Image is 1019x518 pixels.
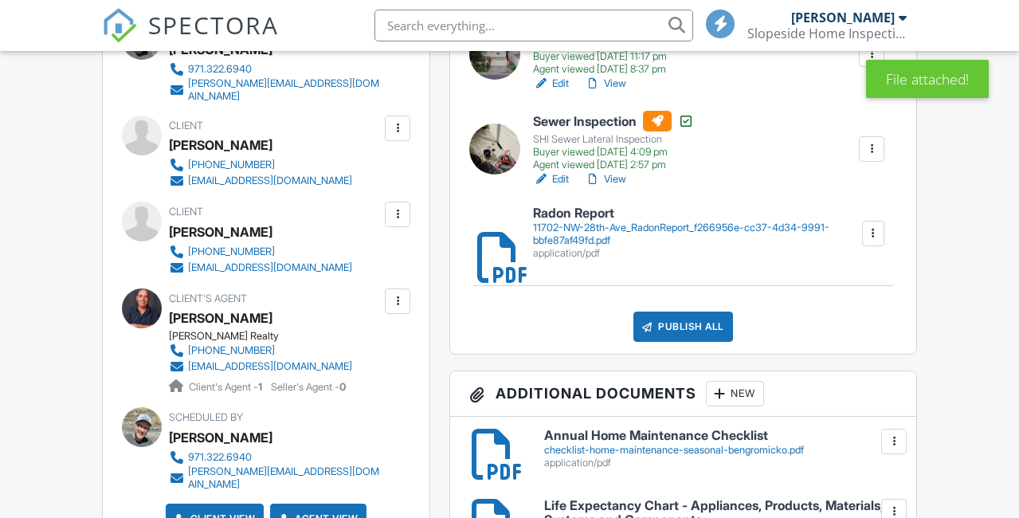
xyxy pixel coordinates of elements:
[169,77,381,103] a: [PERSON_NAME][EMAIL_ADDRESS][DOMAIN_NAME]
[533,63,700,76] div: Agent viewed [DATE] 8:37 pm
[450,371,916,417] h3: Additional Documents
[533,222,860,247] div: 11702-NW-28th-Ave_RadonReport_f266956e-cc37-4d34-9991-bbfe87af49fd.pdf
[188,175,352,187] div: [EMAIL_ADDRESS][DOMAIN_NAME]
[148,8,279,41] span: SPECTORA
[544,444,897,457] div: checklist-home-maintenance-seasonal-bengromicko.pdf
[188,159,275,171] div: [PHONE_NUMBER]
[189,381,265,393] span: Client's Agent -
[169,330,365,343] div: [PERSON_NAME] Realty
[188,344,275,357] div: [PHONE_NUMBER]
[169,292,247,304] span: Client's Agent
[169,260,352,276] a: [EMAIL_ADDRESS][DOMAIN_NAME]
[169,411,243,423] span: Scheduled By
[271,381,346,393] span: Seller's Agent -
[533,111,694,131] h6: Sewer Inspection
[169,120,203,131] span: Client
[533,159,694,171] div: Agent viewed [DATE] 2:57 pm
[747,26,907,41] div: Slopeside Home Inspections
[169,465,381,491] a: [PERSON_NAME][EMAIL_ADDRESS][DOMAIN_NAME]
[533,50,700,63] div: Buyer viewed [DATE] 11:17 pm
[169,359,352,375] a: [EMAIL_ADDRESS][DOMAIN_NAME]
[169,206,203,218] span: Client
[544,457,897,469] div: application/pdf
[188,63,252,76] div: 971.322.6940
[258,381,262,393] strong: 1
[533,111,694,171] a: Sewer Inspection SHI Sewer Lateral Inspection Buyer viewed [DATE] 4:09 pm Agent viewed [DATE] 2:5...
[188,360,352,373] div: [EMAIL_ADDRESS][DOMAIN_NAME]
[706,381,764,406] div: New
[533,206,860,221] h6: Radon Report
[585,76,626,92] a: View
[169,157,352,173] a: [PHONE_NUMBER]
[188,245,275,258] div: [PHONE_NUMBER]
[188,77,381,103] div: [PERSON_NAME][EMAIL_ADDRESS][DOMAIN_NAME]
[533,171,569,187] a: Edit
[188,261,352,274] div: [EMAIL_ADDRESS][DOMAIN_NAME]
[169,133,272,157] div: [PERSON_NAME]
[533,206,860,260] a: Radon Report 11702-NW-28th-Ave_RadonReport_f266956e-cc37-4d34-9991-bbfe87af49fd.pdf application/pdf
[585,171,626,187] a: View
[866,60,989,98] div: File attached!
[102,22,279,55] a: SPECTORA
[169,449,381,465] a: 971.322.6940
[169,61,381,77] a: 971.322.6940
[633,312,733,342] div: Publish All
[339,381,346,393] strong: 0
[533,76,569,92] a: Edit
[374,10,693,41] input: Search everything...
[188,465,381,491] div: [PERSON_NAME][EMAIL_ADDRESS][DOMAIN_NAME]
[791,10,895,26] div: [PERSON_NAME]
[544,429,897,443] h6: Annual Home Maintenance Checklist
[188,451,252,464] div: 971.322.6940
[533,146,694,159] div: Buyer viewed [DATE] 4:09 pm
[169,306,272,330] a: [PERSON_NAME]
[169,220,272,244] div: [PERSON_NAME]
[169,244,352,260] a: [PHONE_NUMBER]
[544,429,897,469] a: Annual Home Maintenance Checklist checklist-home-maintenance-seasonal-bengromicko.pdf application...
[533,247,860,260] div: application/pdf
[533,133,694,146] div: SHI Sewer Lateral Inspection
[169,426,272,449] div: [PERSON_NAME]
[169,343,352,359] a: [PHONE_NUMBER]
[169,173,352,189] a: [EMAIL_ADDRESS][DOMAIN_NAME]
[102,8,137,43] img: The Best Home Inspection Software - Spectora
